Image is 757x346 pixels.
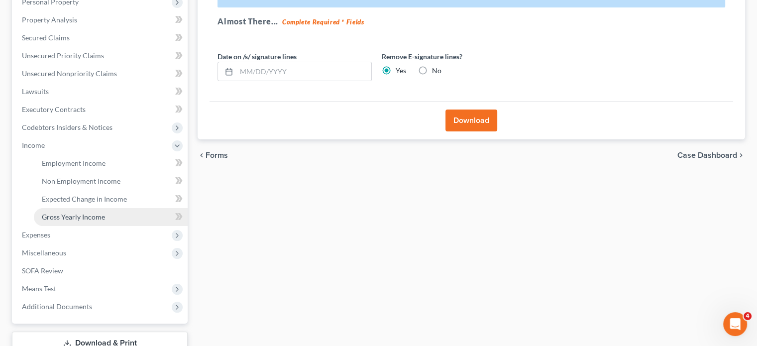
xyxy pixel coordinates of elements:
[22,69,117,78] span: Unsecured Nonpriority Claims
[42,159,106,167] span: Employment Income
[677,151,737,159] span: Case Dashboard
[206,151,228,159] span: Forms
[42,177,120,185] span: Non Employment Income
[34,154,188,172] a: Employment Income
[14,101,188,118] a: Executory Contracts
[22,231,50,239] span: Expenses
[723,312,747,336] iframe: Intercom live chat
[14,83,188,101] a: Lawsuits
[34,172,188,190] a: Non Employment Income
[22,105,86,114] span: Executory Contracts
[744,312,752,320] span: 4
[14,11,188,29] a: Property Analysis
[737,151,745,159] i: chevron_right
[34,190,188,208] a: Expected Change in Income
[22,248,66,257] span: Miscellaneous
[217,51,297,62] label: Date on /s/ signature lines
[445,110,497,131] button: Download
[22,302,92,311] span: Additional Documents
[14,65,188,83] a: Unsecured Nonpriority Claims
[42,213,105,221] span: Gross Yearly Income
[22,33,70,42] span: Secured Claims
[22,51,104,60] span: Unsecured Priority Claims
[22,15,77,24] span: Property Analysis
[22,266,63,275] span: SOFA Review
[14,262,188,280] a: SOFA Review
[14,47,188,65] a: Unsecured Priority Claims
[22,123,112,131] span: Codebtors Insiders & Notices
[22,87,49,96] span: Lawsuits
[677,151,745,159] a: Case Dashboard chevron_right
[42,195,127,203] span: Expected Change in Income
[282,18,364,26] strong: Complete Required * Fields
[198,151,206,159] i: chevron_left
[382,51,536,62] label: Remove E-signature lines?
[236,62,371,81] input: MM/DD/YYYY
[14,29,188,47] a: Secured Claims
[22,284,56,293] span: Means Test
[22,141,45,149] span: Income
[34,208,188,226] a: Gross Yearly Income
[198,151,241,159] button: chevron_left Forms
[432,66,441,76] label: No
[396,66,406,76] label: Yes
[217,15,725,27] h5: Almost There...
